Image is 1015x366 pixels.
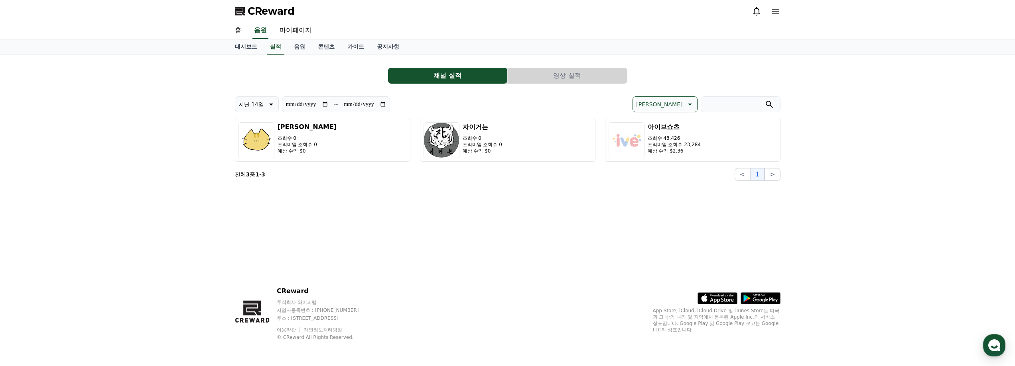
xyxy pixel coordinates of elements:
button: 자이거는 조회수 0 프리미엄 조회수 0 예상 수익 $0 [420,119,595,162]
button: 채널 실적 [388,68,507,84]
span: CReward [248,5,295,18]
p: 지난 14일 [238,99,264,110]
span: 대화 [73,265,83,271]
p: 사업자등록번호 : [PHONE_NUMBER] [277,307,374,313]
h3: 자이거는 [463,122,502,132]
button: 영상 실적 [508,68,627,84]
p: 예상 수익 $2.36 [648,148,701,154]
p: © CReward All Rights Reserved. [277,334,374,341]
p: App Store, iCloud, iCloud Drive 및 iTunes Store는 미국과 그 밖의 나라 및 지역에서 등록된 Apple Inc.의 서비스 상표입니다. Goo... [653,307,780,333]
h3: 아이브쇼츠 [648,122,701,132]
p: 조회수 0 [278,135,337,141]
a: 이용약관 [277,327,302,333]
a: 채널 실적 [388,68,508,84]
button: [PERSON_NAME] [633,96,697,112]
button: [PERSON_NAME] 조회수 0 프리미엄 조회수 0 예상 수익 $0 [235,119,410,162]
a: 음원 [252,22,268,39]
img: 자이거는 [424,122,459,158]
p: 주식회사 와이피랩 [277,299,374,305]
p: 프리미엄 조회수 23,284 [648,141,701,148]
strong: 3 [246,171,250,178]
a: 음원 [288,39,311,55]
span: 설정 [123,264,133,271]
p: 프리미엄 조회수 0 [463,141,502,148]
button: < [735,168,750,181]
img: 이거슨 [238,122,274,158]
button: 아이브쇼츠 조회수 43,426 프리미엄 조회수 23,284 예상 수익 $2.36 [605,119,780,162]
button: 1 [750,168,765,181]
p: ~ [333,100,339,109]
p: 조회수 43,426 [648,135,701,141]
a: 콘텐츠 [311,39,341,55]
a: 공지사항 [371,39,406,55]
a: 개인정보처리방침 [304,327,342,333]
p: 조회수 0 [463,135,502,141]
strong: 3 [261,171,265,178]
a: 실적 [267,39,284,55]
h3: [PERSON_NAME] [278,122,337,132]
p: 예상 수익 $0 [463,148,502,154]
a: 홈 [2,252,53,272]
button: 지난 14일 [235,96,279,112]
a: 홈 [229,22,248,39]
a: 대화 [53,252,103,272]
a: 마이페이지 [273,22,318,39]
img: 아이브쇼츠 [609,122,644,158]
p: 프리미엄 조회수 0 [278,141,337,148]
p: 전체 중 - [235,170,265,178]
a: CReward [235,5,295,18]
a: 가이드 [341,39,371,55]
strong: 1 [255,171,259,178]
p: [PERSON_NAME] [636,99,682,110]
a: 설정 [103,252,153,272]
p: 주소 : [STREET_ADDRESS] [277,315,374,321]
button: > [765,168,780,181]
a: 대시보드 [229,39,264,55]
p: 예상 수익 $0 [278,148,337,154]
span: 홈 [25,264,30,271]
p: CReward [277,286,374,296]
